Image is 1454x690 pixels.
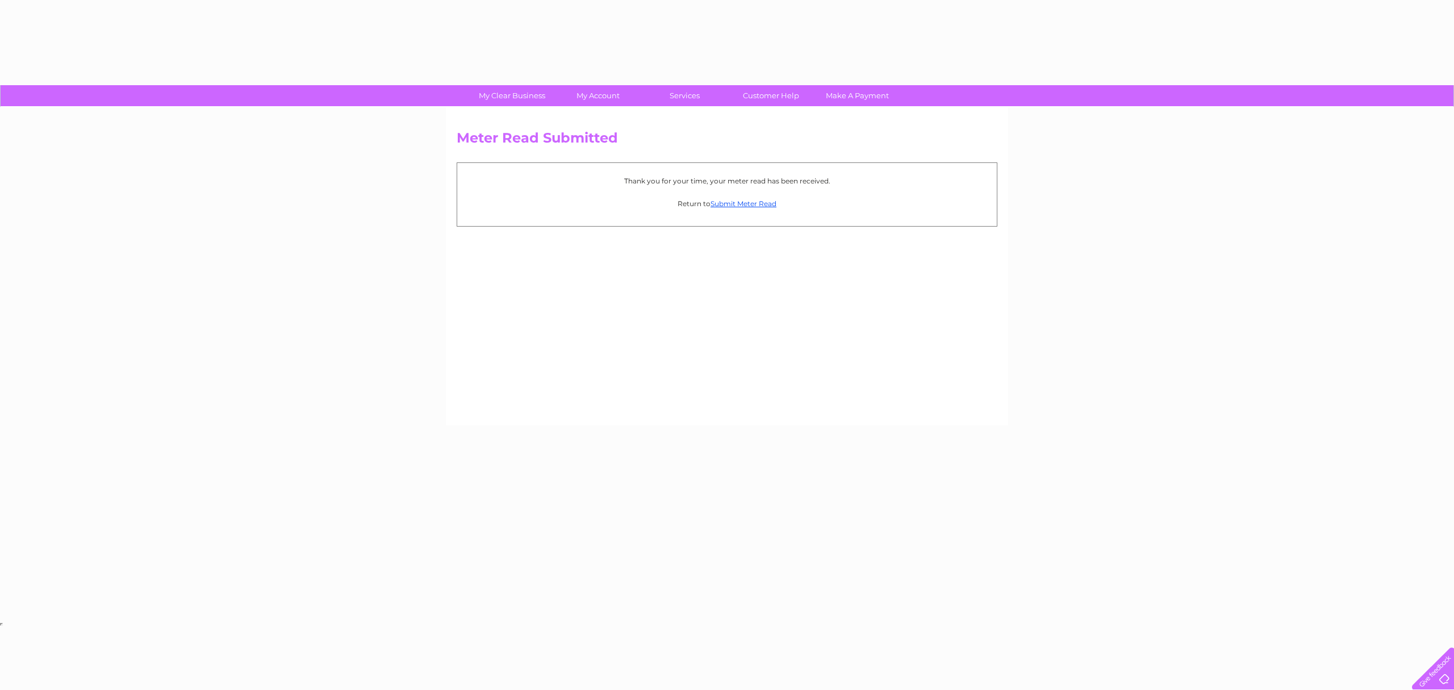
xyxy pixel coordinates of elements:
[463,175,991,186] p: Thank you for your time, your meter read has been received.
[724,85,818,106] a: Customer Help
[551,85,645,106] a: My Account
[457,130,997,152] h2: Meter Read Submitted
[465,85,559,106] a: My Clear Business
[638,85,732,106] a: Services
[711,199,776,208] a: Submit Meter Read
[810,85,904,106] a: Make A Payment
[463,198,991,209] p: Return to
